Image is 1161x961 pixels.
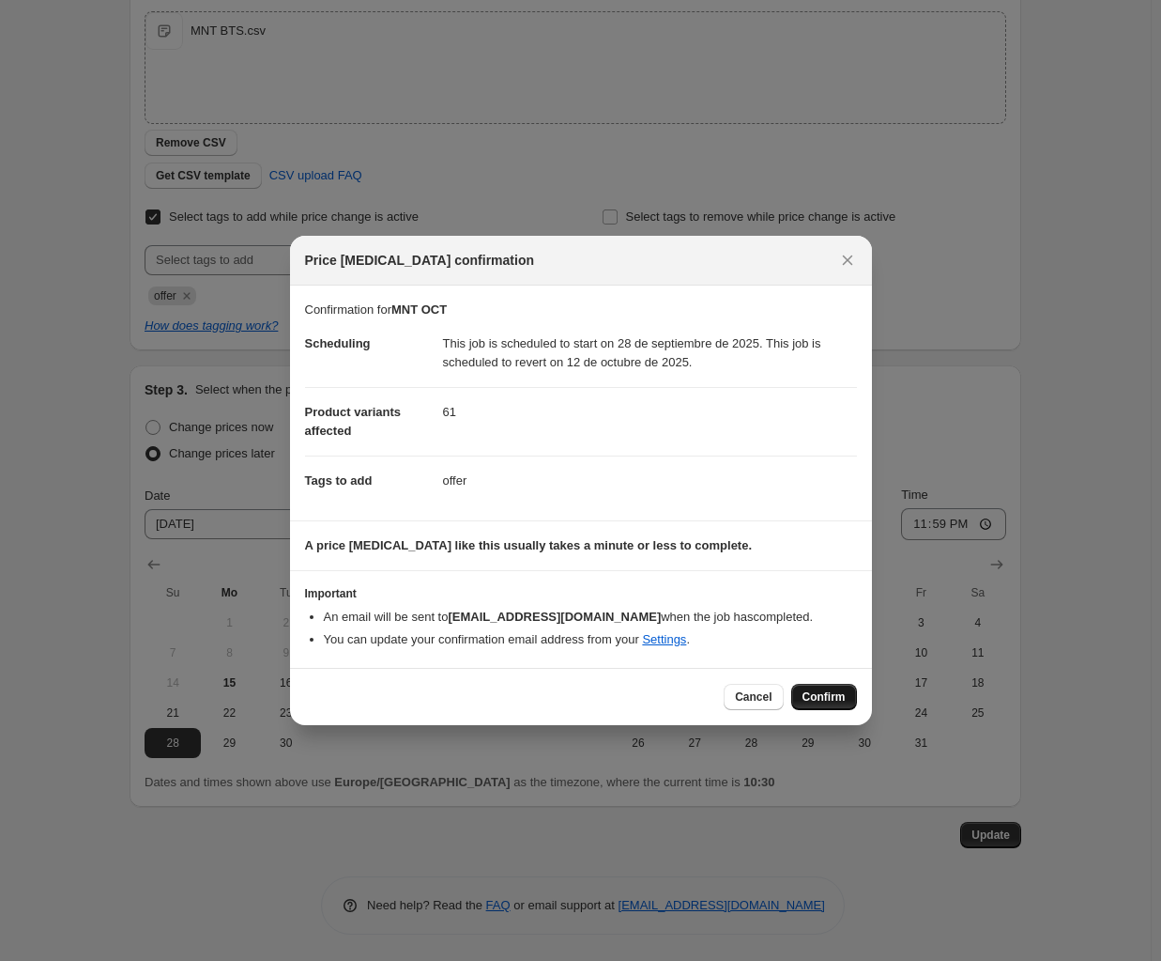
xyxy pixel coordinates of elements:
span: Product variants affected [305,405,402,438]
span: Price [MEDICAL_DATA] confirmation [305,251,535,270]
a: Settings [642,632,686,646]
button: Cancel [724,684,783,710]
span: Cancel [735,690,771,705]
dd: 61 [443,387,857,437]
span: Confirm [802,690,846,705]
h3: Important [305,586,857,601]
b: [EMAIL_ADDRESS][DOMAIN_NAME] [448,610,661,624]
span: Tags to add [305,473,373,488]
button: Confirm [791,684,857,710]
dd: offer [443,456,857,505]
p: Confirmation for [305,301,857,319]
dd: This job is scheduled to start on 28 de septiembre de 2025. This job is scheduled to revert on 12... [443,319,857,387]
span: Scheduling [305,336,371,350]
li: An email will be sent to when the job has completed . [324,608,857,627]
li: You can update your confirmation email address from your . [324,630,857,649]
b: A price [MEDICAL_DATA] like this usually takes a minute or less to complete. [305,538,753,552]
button: Close [834,247,861,273]
b: MNT OCT [391,302,447,317]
